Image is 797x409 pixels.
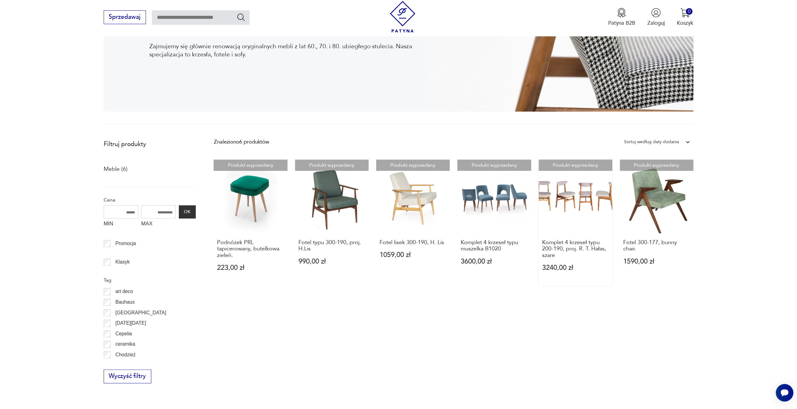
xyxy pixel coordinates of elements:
[115,298,135,306] p: Bauhaus
[236,13,246,22] button: Szukaj
[380,239,447,246] h3: Fotel lisek 300-190, H. Lis
[115,340,135,348] p: ceramika
[115,330,132,338] p: Cepelia
[461,239,528,252] h3: Komplet 4 krzeseł typu muszelka B1020
[623,239,690,252] h3: Fotel 300-177, bunny chair.
[647,19,665,27] p: Zaloguj
[104,370,151,383] button: Wyczyść filtry
[620,160,693,286] a: Produkt wyprzedanyFotel 300-177, bunny chair.Fotel 300-177, bunny chair.1590,00 zł
[608,19,635,27] p: Patyna B2B
[104,15,146,20] a: Sprzedawaj
[677,19,693,27] p: Koszyk
[677,8,693,27] button: 0Koszyk
[542,239,609,259] h3: Komplet 4 krzeseł typu 200-190, proj. R. T. Hałas, szare
[680,8,690,18] img: Ikona koszyka
[104,196,196,204] p: Cena
[104,164,127,175] a: Meble (6)
[380,252,447,258] p: 1059,00 zł
[608,8,635,27] a: Ikona medaluPatyna B2B
[461,258,528,265] p: 3600,00 zł
[115,287,133,296] p: art deco
[617,8,626,18] img: Ikona medalu
[608,8,635,27] button: Patyna B2B
[115,309,166,317] p: [GEOGRAPHIC_DATA]
[149,42,416,59] p: Zajmujemy się głównie renowacją oryginalnych mebli z lat 60., 70. i 80. ubiegłego stulecia. Nasza...
[376,160,450,286] a: Produkt wyprzedanyFotel lisek 300-190, H. LisFotel lisek 300-190, H. Lis1059,00 zł
[115,239,136,248] p: Promocja
[104,276,196,284] p: Tag
[295,160,369,286] a: Produkt wyprzedanyFotel typu 300-190, proj. H.LisFotel typu 300-190, proj. H.Lis990,00 zł
[214,160,287,286] a: Produkt wyprzedanyPodnóżek PRL tapicerowany, butelkowa zieleń.Podnóżek PRL tapicerowany, butelkow...
[686,8,692,15] div: 0
[217,265,284,271] p: 223,00 zł
[298,258,365,265] p: 990,00 zł
[115,319,146,327] p: [DATE][DATE]
[141,218,176,230] label: MAX
[624,138,679,146] div: Sortuj według daty dodania
[776,384,793,401] iframe: Smartsupp widget button
[115,361,134,370] p: Ćmielów
[623,258,690,265] p: 1590,00 zł
[542,265,609,271] p: 3240,00 zł
[387,1,418,33] img: Patyna - sklep z meblami i dekoracjami vintage
[104,218,138,230] label: MIN
[104,140,196,148] p: Filtruj produkty
[298,239,365,252] h3: Fotel typu 300-190, proj. H.Lis
[115,351,136,359] p: Chodzież
[214,138,269,146] div: Znaleziono 6 produktów
[651,8,661,18] img: Ikonka użytkownika
[217,239,284,259] h3: Podnóżek PRL tapicerowany, butelkowa zieleń.
[115,258,130,266] p: Klasyk
[539,160,612,286] a: Produkt wyprzedanyKomplet 4 krzeseł typu 200-190, proj. R. T. Hałas, szareKomplet 4 krzeseł typu ...
[457,160,531,286] a: Produkt wyprzedanyKomplet 4 krzeseł typu muszelka B1020Komplet 4 krzeseł typu muszelka B10203600,...
[647,8,665,27] button: Zaloguj
[104,10,146,24] button: Sprzedawaj
[179,205,196,218] button: OK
